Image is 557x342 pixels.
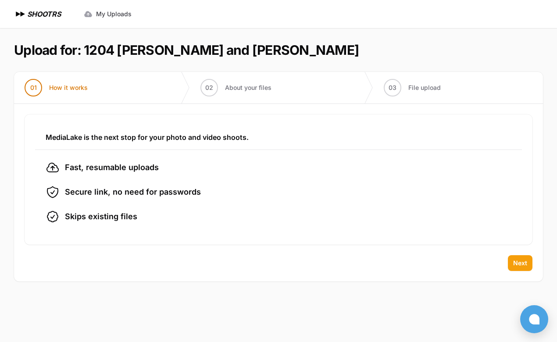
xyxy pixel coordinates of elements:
button: Next [508,255,532,271]
h3: MediaLake is the next stop for your photo and video shoots. [46,132,511,142]
a: My Uploads [79,6,137,22]
span: Fast, resumable uploads [65,161,159,174]
button: 01 How it works [14,72,98,103]
span: How it works [49,83,88,92]
h1: Upload for: 1204 [PERSON_NAME] and [PERSON_NAME] [14,42,359,58]
span: 02 [205,83,213,92]
button: 02 About your files [190,72,282,103]
span: File upload [408,83,441,92]
img: SHOOTRS [14,9,27,19]
span: Next [513,259,527,267]
span: My Uploads [96,10,132,18]
span: 03 [389,83,396,92]
span: About your files [225,83,271,92]
a: SHOOTRS SHOOTRS [14,9,61,19]
span: Secure link, no need for passwords [65,186,201,198]
span: Skips existing files [65,210,137,223]
button: 03 File upload [373,72,451,103]
button: Open chat window [520,305,548,333]
h1: SHOOTRS [27,9,61,19]
span: 01 [30,83,37,92]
